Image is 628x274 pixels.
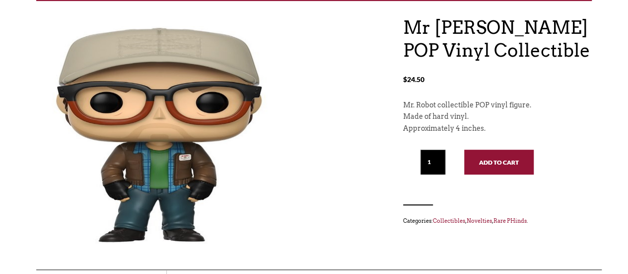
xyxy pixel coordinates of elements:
p: Approximately 4 inches. [403,123,592,135]
input: Qty [420,150,445,175]
p: Mr. Robot collectible POP vinyl figure. [403,99,592,111]
a: Novelties [467,217,492,224]
p: Made of hard vinyl. [403,111,592,123]
span: Categories: , , . [403,215,592,226]
h1: Mr [PERSON_NAME] POP Vinyl Collectible [403,16,592,63]
a: Rare PHinds [493,217,527,224]
span: $ [403,75,407,84]
bdi: 24.50 [403,75,424,84]
button: Add to cart [464,150,534,175]
a: Collectibles [433,217,465,224]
